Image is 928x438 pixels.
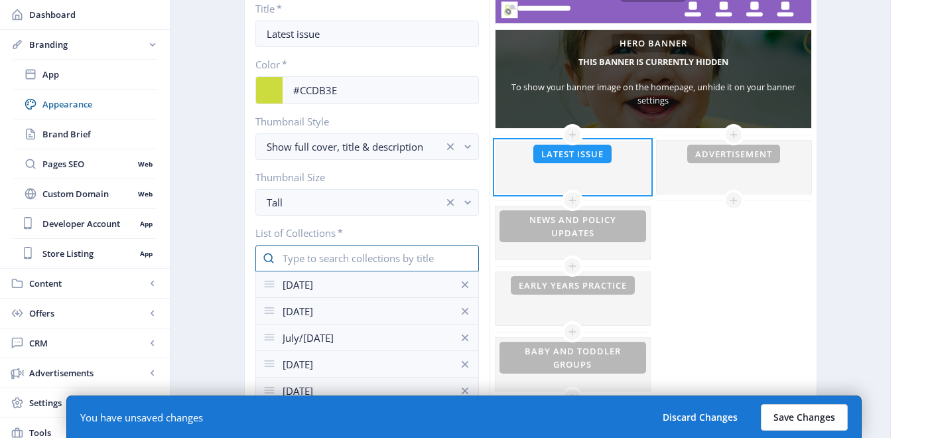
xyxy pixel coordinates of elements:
input: Your Title ... [255,21,479,47]
a: Developer AccountApp [13,209,157,238]
label: Color [255,58,468,71]
span: App [42,68,157,81]
nb-badge: App [135,247,157,260]
div: Tall [267,194,444,210]
span: Settings [29,396,146,409]
a: Brand Brief [13,119,157,149]
button: Save Changes [761,404,848,431]
nb-badge: Web [133,187,157,200]
span: Advertisements [29,366,146,380]
button: Discard Changes [650,404,750,431]
div: [DATE] [283,352,452,377]
nb-icon: clear [444,196,457,209]
label: Thumbnail Size [255,171,468,184]
span: Content [29,277,146,290]
span: Store Listing [42,247,135,260]
span: Developer Account [42,217,135,230]
div: [DATE] [283,299,452,324]
span: Pages SEO [42,157,133,171]
button: Show full cover, title & descriptionclear [255,133,479,160]
a: Store ListingApp [13,239,157,268]
label: Thumbnail Style [255,115,468,128]
div: [DATE] [283,378,452,403]
span: Appearance [42,98,157,111]
a: Pages SEOWeb [13,149,157,179]
span: Custom Domain [42,187,133,200]
a: Custom DomainWeb [13,179,157,208]
div: July/[DATE] [283,325,452,350]
button: Tallclear [255,189,479,216]
nb-badge: Web [133,157,157,171]
div: To show your banner image on the homepage, unhide it on your banner settings [496,80,811,107]
h5: This banner is currently hidden [578,51,728,72]
span: Offers [29,307,146,320]
div: Show full cover, title & description [267,139,444,155]
input: #FFFFFF [283,78,478,103]
nb-icon: clear [444,140,457,153]
label: Title [255,2,468,15]
span: Dashboard [29,8,159,21]
a: Appearance [13,90,157,119]
label: List of Collections [255,226,468,240]
span: Brand Brief [42,127,157,141]
div: You have unsaved changes [80,411,203,424]
span: Branding [29,38,146,51]
span: CRM [29,336,146,350]
input: Type to search collections by title [255,245,479,271]
div: [DATE] [283,272,452,297]
nb-badge: App [135,217,157,230]
a: App [13,60,157,89]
